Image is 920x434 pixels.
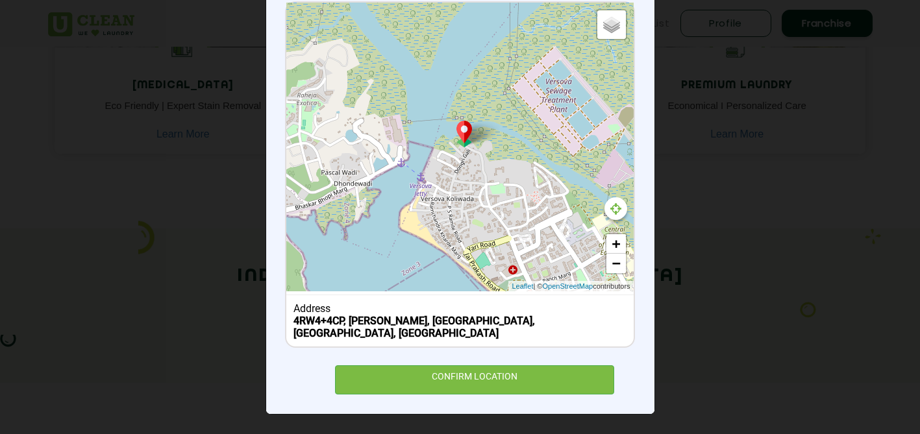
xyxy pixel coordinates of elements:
[606,254,626,273] a: Zoom out
[293,315,535,339] b: 4RW4+4CP, [PERSON_NAME], [GEOGRAPHIC_DATA], [GEOGRAPHIC_DATA], [GEOGRAPHIC_DATA]
[512,281,533,292] a: Leaflet
[335,365,615,394] div: CONFIRM LOCATION
[508,281,633,292] div: | © contributors
[606,234,626,254] a: Zoom in
[542,281,593,292] a: OpenStreetMap
[597,10,626,39] a: Layers
[293,302,627,315] div: Address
